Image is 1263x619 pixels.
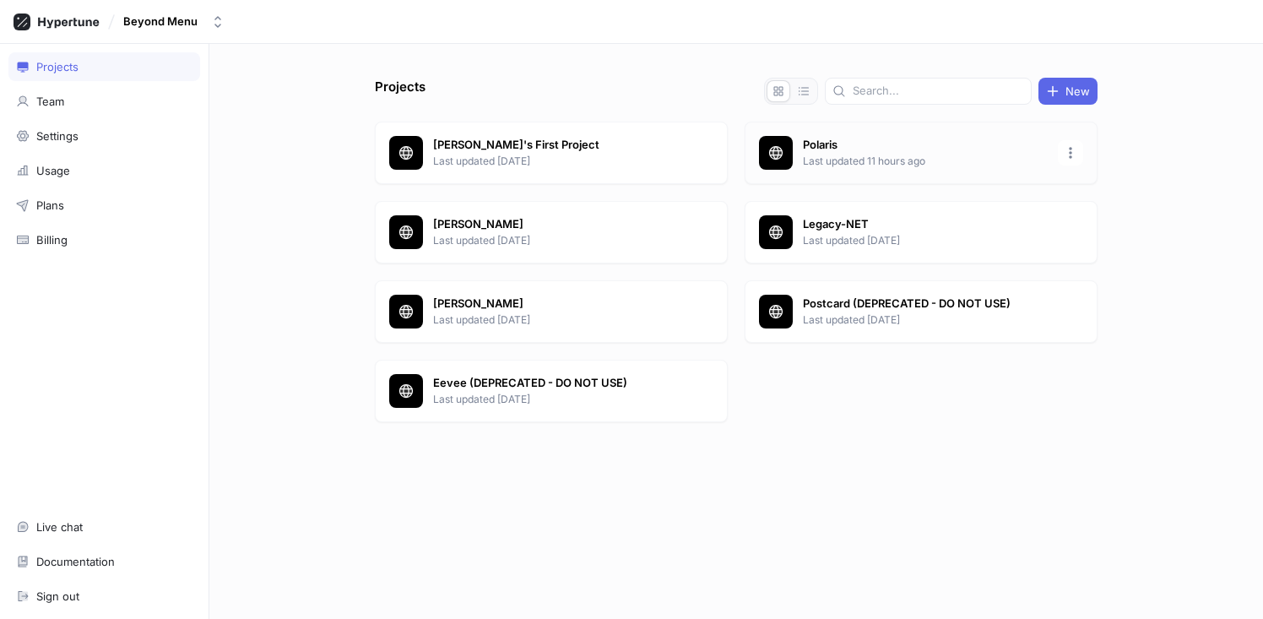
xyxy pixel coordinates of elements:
[803,312,1048,328] p: Last updated [DATE]
[123,14,198,29] div: Beyond Menu
[36,129,79,143] div: Settings
[8,156,200,185] a: Usage
[36,589,79,603] div: Sign out
[803,233,1048,248] p: Last updated [DATE]
[8,87,200,116] a: Team
[36,555,115,568] div: Documentation
[433,312,678,328] p: Last updated [DATE]
[803,296,1048,312] p: Postcard (DEPRECATED - DO NOT USE)
[433,233,678,248] p: Last updated [DATE]
[375,78,426,105] p: Projects
[36,233,68,247] div: Billing
[36,164,70,177] div: Usage
[433,392,678,407] p: Last updated [DATE]
[8,547,200,576] a: Documentation
[8,191,200,220] a: Plans
[803,154,1048,169] p: Last updated 11 hours ago
[117,8,231,35] button: Beyond Menu
[36,60,79,73] div: Projects
[433,154,678,169] p: Last updated [DATE]
[36,95,64,108] div: Team
[433,296,678,312] p: [PERSON_NAME]
[433,216,678,233] p: [PERSON_NAME]
[803,216,1048,233] p: Legacy-NET
[1065,86,1090,96] span: New
[433,375,678,392] p: Eevee (DEPRECATED - DO NOT USE)
[433,137,678,154] p: [PERSON_NAME]'s First Project
[8,52,200,81] a: Projects
[8,122,200,150] a: Settings
[36,520,83,534] div: Live chat
[1038,78,1098,105] button: New
[36,198,64,212] div: Plans
[853,83,1024,100] input: Search...
[803,137,1048,154] p: Polaris
[8,225,200,254] a: Billing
